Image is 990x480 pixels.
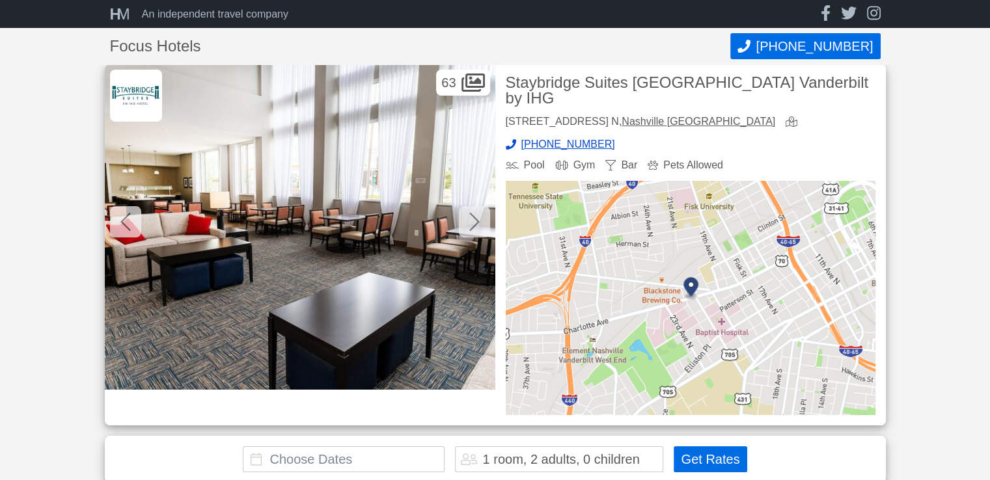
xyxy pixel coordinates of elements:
[110,38,731,54] h1: Focus Hotels
[521,139,615,150] span: [PHONE_NUMBER]
[110,70,162,122] img: Focus Hotels
[110,7,137,22] a: HM
[648,160,723,170] div: Pets Allowed
[482,453,639,466] div: 1 room, 2 adults, 0 children
[786,116,803,129] a: view map
[506,116,776,129] div: [STREET_ADDRESS] N,
[243,446,445,472] input: Choose Dates
[436,70,489,96] div: 63
[841,5,857,23] a: twitter
[622,116,775,127] a: Nashville [GEOGRAPHIC_DATA]
[605,160,637,170] div: Bar
[674,446,747,472] button: Get Rates
[867,5,881,23] a: instagram
[756,39,873,54] span: [PHONE_NUMBER]
[821,5,831,23] a: facebook
[506,75,875,106] h2: Staybridge Suites [GEOGRAPHIC_DATA] Vanderbilt by IHG
[730,33,880,59] button: Call
[555,160,596,170] div: Gym
[110,5,117,23] span: H
[105,64,495,390] img: Lobby
[506,181,875,415] img: map
[117,5,126,23] span: M
[142,9,288,20] div: An independent travel company
[506,160,545,170] div: Pool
